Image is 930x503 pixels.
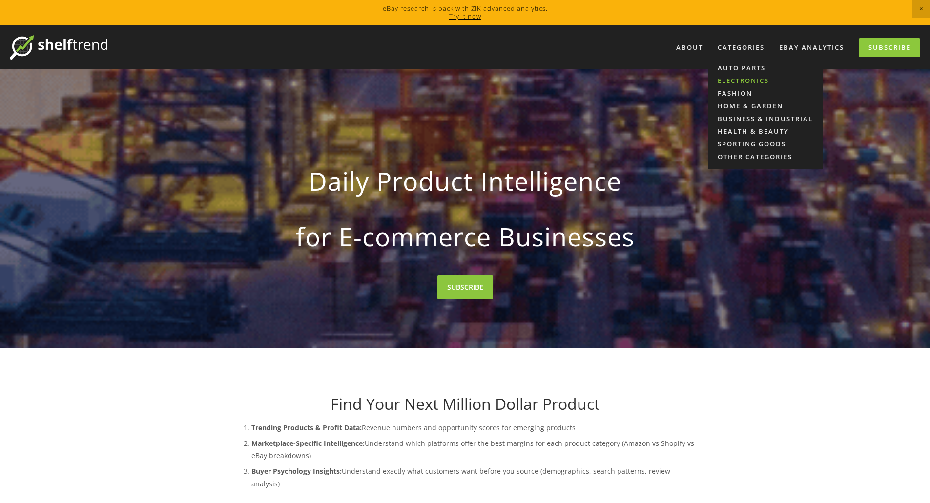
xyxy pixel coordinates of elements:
[708,61,823,74] a: Auto Parts
[670,40,709,56] a: About
[248,158,683,204] strong: Daily Product Intelligence
[708,100,823,112] a: Home & Garden
[248,214,683,260] strong: for E-commerce Businesses
[251,422,699,434] p: Revenue numbers and opportunity scores for emerging products
[708,125,823,138] a: Health & Beauty
[251,466,342,476] strong: Buyer Psychology Insights:
[708,87,823,100] a: Fashion
[251,437,699,462] p: Understand which platforms offer the best margins for each product category (Amazon vs Shopify vs...
[773,40,850,56] a: eBay Analytics
[251,439,365,448] strong: Marketplace-Specific Intelligence:
[708,112,823,125] a: Business & Industrial
[708,74,823,87] a: Electronics
[859,38,920,57] a: Subscribe
[251,423,362,432] strong: Trending Products & Profit Data:
[708,138,823,150] a: Sporting Goods
[449,12,481,20] a: Try it now
[708,150,823,163] a: Other Categories
[437,275,493,299] a: SUBSCRIBE
[10,35,107,60] img: ShelfTrend
[232,395,699,413] h1: Find Your Next Million Dollar Product
[251,465,699,489] p: Understand exactly what customers want before you source (demographics, search patterns, review a...
[711,40,771,56] div: Categories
